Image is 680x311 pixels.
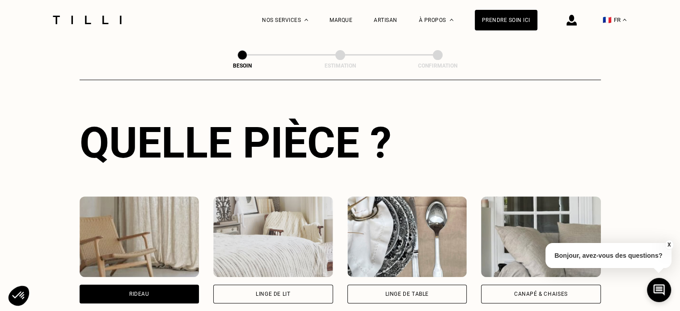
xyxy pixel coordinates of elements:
img: menu déroulant [623,19,626,21]
img: Tilli retouche votre Rideau [80,196,199,277]
a: Marque [329,17,352,23]
p: Bonjour, avez-vous des questions? [545,243,672,268]
img: Menu déroulant [304,19,308,21]
img: Logo du service de couturière Tilli [50,16,125,24]
div: Estimation [296,63,385,69]
img: Tilli retouche votre Linge de lit [213,196,333,277]
img: Menu déroulant à propos [450,19,453,21]
div: Linge de lit [256,291,290,297]
a: Prendre soin ici [475,10,537,30]
button: X [664,240,673,250]
div: Confirmation [393,63,482,69]
div: Besoin [198,63,287,69]
div: Quelle pièce ? [80,118,601,168]
a: Artisan [374,17,397,23]
img: icône connexion [566,15,577,26]
img: Tilli retouche votre Linge de table [347,196,467,277]
span: 🇫🇷 [603,16,612,24]
div: Rideau [129,291,149,297]
div: Canapé & chaises [514,291,568,297]
img: Tilli retouche votre Canapé & chaises [481,196,601,277]
div: Linge de table [385,291,429,297]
